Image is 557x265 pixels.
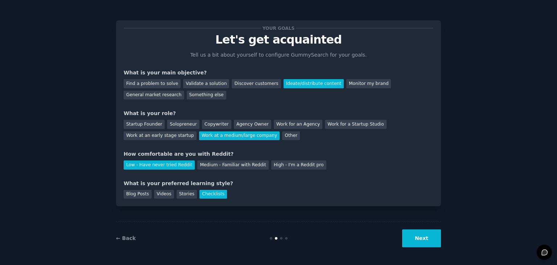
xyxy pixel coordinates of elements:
[271,160,326,170] div: High - I'm a Reddit pro
[154,190,174,199] div: Videos
[187,51,370,59] p: Tell us a bit about yourself to configure GummySearch for your goals.
[183,79,229,88] div: Validate a solution
[197,160,268,170] div: Medium - Familiar with Reddit
[199,190,227,199] div: Checklists
[177,190,197,199] div: Stories
[261,24,296,32] span: Your goals
[202,120,231,129] div: Copywriter
[284,79,344,88] div: Ideate/distribute content
[124,131,197,140] div: Work at an early stage startup
[124,120,165,129] div: Startup Founder
[402,229,441,247] button: Next
[124,69,433,77] div: What is your main objective?
[232,79,281,88] div: Discover customers
[124,110,433,117] div: What is your role?
[124,190,152,199] div: Blog Posts
[124,91,184,100] div: General market research
[187,91,226,100] div: Something else
[124,180,433,187] div: What is your preferred learning style?
[199,131,280,140] div: Work at a medium/large company
[124,33,433,46] p: Let's get acquainted
[325,120,386,129] div: Work for a Startup Studio
[116,235,136,241] a: ← Back
[124,160,195,170] div: Low - Have never tried Reddit
[124,150,433,158] div: How comfortable are you with Reddit?
[167,120,199,129] div: Solopreneur
[346,79,391,88] div: Monitor my brand
[234,120,271,129] div: Agency Owner
[274,120,322,129] div: Work for an Agency
[282,131,300,140] div: Other
[124,79,181,88] div: Find a problem to solve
